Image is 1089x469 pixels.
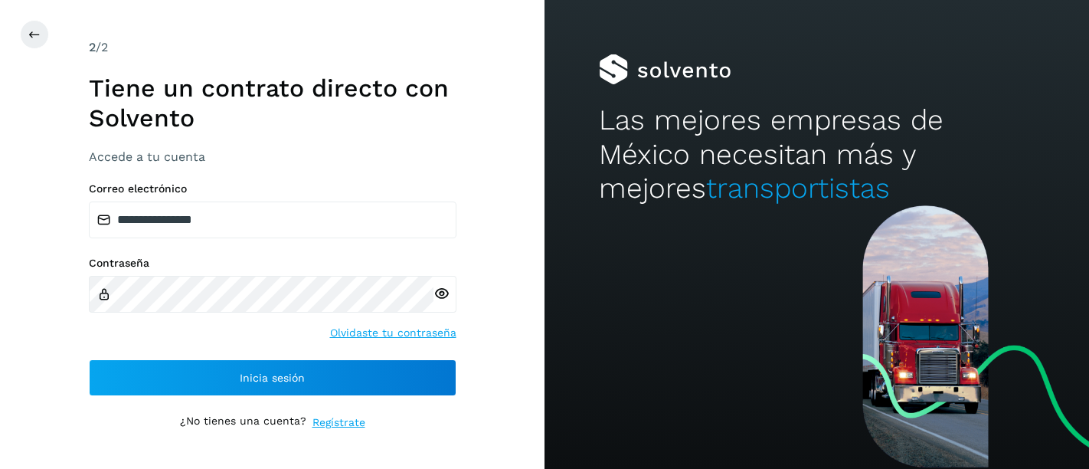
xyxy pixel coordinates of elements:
[180,415,306,431] p: ¿No tienes una cuenta?
[330,325,456,341] a: Olvidaste tu contraseña
[89,359,456,396] button: Inicia sesión
[89,257,456,270] label: Contraseña
[706,172,890,205] span: transportistas
[240,372,305,383] span: Inicia sesión
[89,74,456,133] h1: Tiene un contrato directo con Solvento
[599,103,1035,205] h2: Las mejores empresas de México necesitan más y mejores
[89,182,456,195] label: Correo electrónico
[89,149,456,164] h3: Accede a tu cuenta
[312,415,365,431] a: Regístrate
